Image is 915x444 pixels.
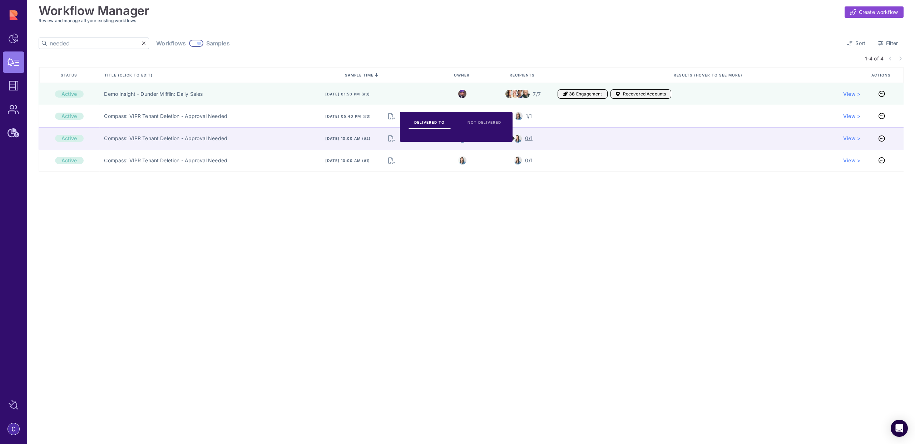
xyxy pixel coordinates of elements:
span: Recovered Accounts [623,91,666,97]
h3: Review and manage all your existing workflows [39,18,904,23]
img: 8525803544391_e4bc78f9dfe39fb1ff36_32.jpg [514,134,522,143]
i: Engagement [563,91,568,97]
span: sample time [345,73,374,77]
img: 8525803544391_e4bc78f9dfe39fb1ff36_32.jpg [514,156,522,164]
span: Samples [206,40,230,47]
button: Download Samples CSV [388,111,395,121]
a: Compass: VIPR Tenant Deletion - Approval Needed [104,113,227,120]
span: 0/1 [525,135,532,142]
span: DELIVERED TO [414,120,445,125]
span: Workflows [156,40,186,47]
a: View > [843,90,860,98]
span: Engagement [576,91,602,97]
span: 1-4 of 4 [865,55,884,62]
span: 7/7 [533,90,540,98]
span: Sort [855,40,865,47]
a: Compass: VIPR Tenant Deletion - Approval Needed [104,157,227,164]
span: NOT DELIVERED [468,120,501,125]
span: Results (Hover to see more) [674,73,744,78]
i: Accounts [616,91,620,97]
img: michael.jpeg [458,90,466,98]
div: Active [55,135,84,142]
h1: Workflow Manager [39,4,149,18]
button: Download Samples CSV [388,156,395,166]
button: Download Samples CSV [388,133,395,143]
a: View > [843,157,860,164]
a: View > [843,113,860,120]
span: Create workflow [859,9,898,16]
div: Open Intercom Messenger [891,420,908,437]
span: [DATE] 10:00 am (#1) [325,158,370,163]
img: account-photo [8,423,19,435]
img: 8525803544391_e4bc78f9dfe39fb1ff36_32.jpg [458,156,466,164]
span: [DATE] 05:40 pm (#3) [325,114,371,119]
span: 38 [569,91,575,97]
div: Active [55,157,84,164]
input: Search by title [50,38,142,49]
span: Status [61,73,79,78]
img: kevin.jpeg [505,90,514,97]
img: 8525803544391_e4bc78f9dfe39fb1ff36_32.jpg [514,112,523,120]
span: 0/1 [525,157,532,164]
span: [DATE] 01:50 pm (#3) [325,92,370,97]
span: 1/1 [526,113,532,120]
a: Demo Insight - Dunder Mifflin: Daily Sales [104,90,203,98]
img: angela.jpeg [511,88,519,100]
img: kelly.png [516,88,524,99]
span: [DATE] 10:00 am (#2) [325,136,371,141]
div: Active [55,90,84,98]
span: Title (click to edit) [104,73,154,78]
span: Recipients [510,73,536,78]
span: Filter [886,40,898,47]
a: Compass: VIPR Tenant Deletion - Approval Needed [104,135,227,142]
a: View > [843,135,860,142]
span: Owner [454,73,471,78]
span: Actions [871,73,892,78]
img: creed.jpeg [521,88,530,100]
div: Active [55,113,84,120]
